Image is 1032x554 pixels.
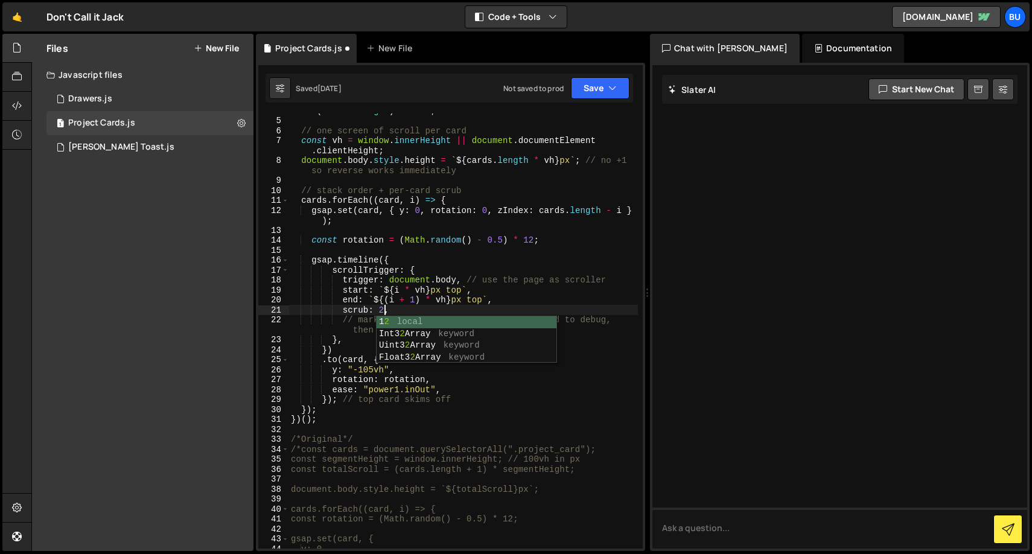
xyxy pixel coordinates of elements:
div: Drawers.js [68,94,112,104]
div: 17 [258,266,289,276]
div: 23 [258,335,289,345]
div: 12 [258,206,289,226]
div: 16338/44175.js [46,87,253,111]
div: 15 [258,246,289,256]
div: 42 [258,524,289,535]
h2: Files [46,42,68,55]
div: New File [366,42,417,54]
div: 28 [258,385,289,395]
div: Saved [296,83,342,94]
div: Don't Call it Jack [46,10,124,24]
div: 43 [258,534,289,544]
div: Project Cards.js [275,42,342,54]
div: 18 [258,275,289,285]
div: 25 [258,355,289,365]
div: 30 [258,405,289,415]
div: [PERSON_NAME] Toast.js [68,142,174,153]
div: 7 [258,136,289,156]
div: 40 [258,505,289,515]
div: 31 [258,415,289,425]
div: 19 [258,285,289,296]
a: Bu [1004,6,1026,28]
button: New File [194,43,239,53]
div: 16338/44169.js [46,135,253,159]
div: 29 [258,395,289,405]
div: Chat with [PERSON_NAME] [650,34,800,63]
div: 9 [258,176,289,186]
div: 33 [258,435,289,445]
div: 14 [258,235,289,246]
div: 5 [258,116,289,126]
button: Save [571,77,629,99]
div: 26 [258,365,289,375]
div: 27 [258,375,289,385]
div: 20 [258,295,289,305]
div: 39 [258,494,289,505]
div: 11 [258,196,289,206]
div: [DATE] [317,83,342,94]
div: Not saved to prod [503,83,564,94]
div: 37 [258,474,289,485]
div: 24 [258,345,289,355]
div: 8 [258,156,289,176]
div: 38 [258,485,289,495]
div: Javascript files [32,63,253,87]
button: Start new chat [868,78,964,100]
button: Code + Tools [465,6,567,28]
div: 41 [258,514,289,524]
div: Documentation [802,34,904,63]
div: Project Cards.js [68,118,135,129]
div: 16 [258,255,289,266]
div: 36 [258,465,289,475]
a: 🤙 [2,2,32,31]
div: 34 [258,445,289,455]
div: 21 [258,305,289,316]
div: 13 [258,226,289,236]
div: 22 [258,315,289,335]
a: [DOMAIN_NAME] [892,6,1001,28]
div: 16338/44166.js [46,111,253,135]
div: 6 [258,126,289,136]
div: 35 [258,454,289,465]
h2: Slater AI [668,84,716,95]
div: 32 [258,425,289,435]
div: 10 [258,186,289,196]
span: 1 [57,119,64,129]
